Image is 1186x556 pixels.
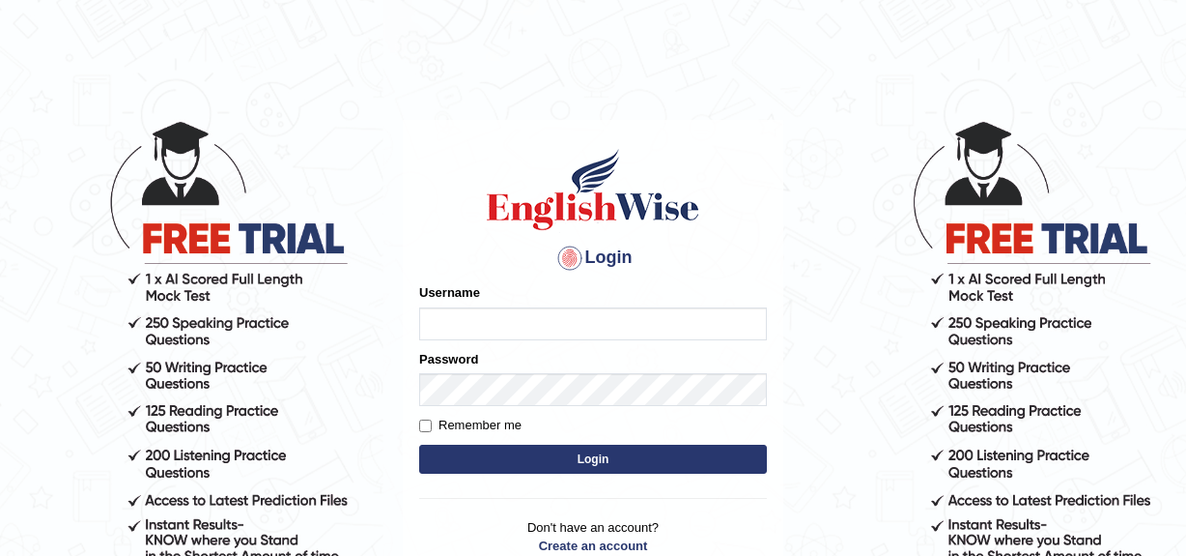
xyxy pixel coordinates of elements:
[419,445,767,474] button: Login
[419,350,478,368] label: Password
[419,243,767,274] h4: Login
[419,537,767,555] a: Create an account
[419,416,522,435] label: Remember me
[419,283,480,302] label: Username
[419,420,432,432] input: Remember me
[483,146,703,233] img: Logo of English Wise sign in for intelligent practice with AI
